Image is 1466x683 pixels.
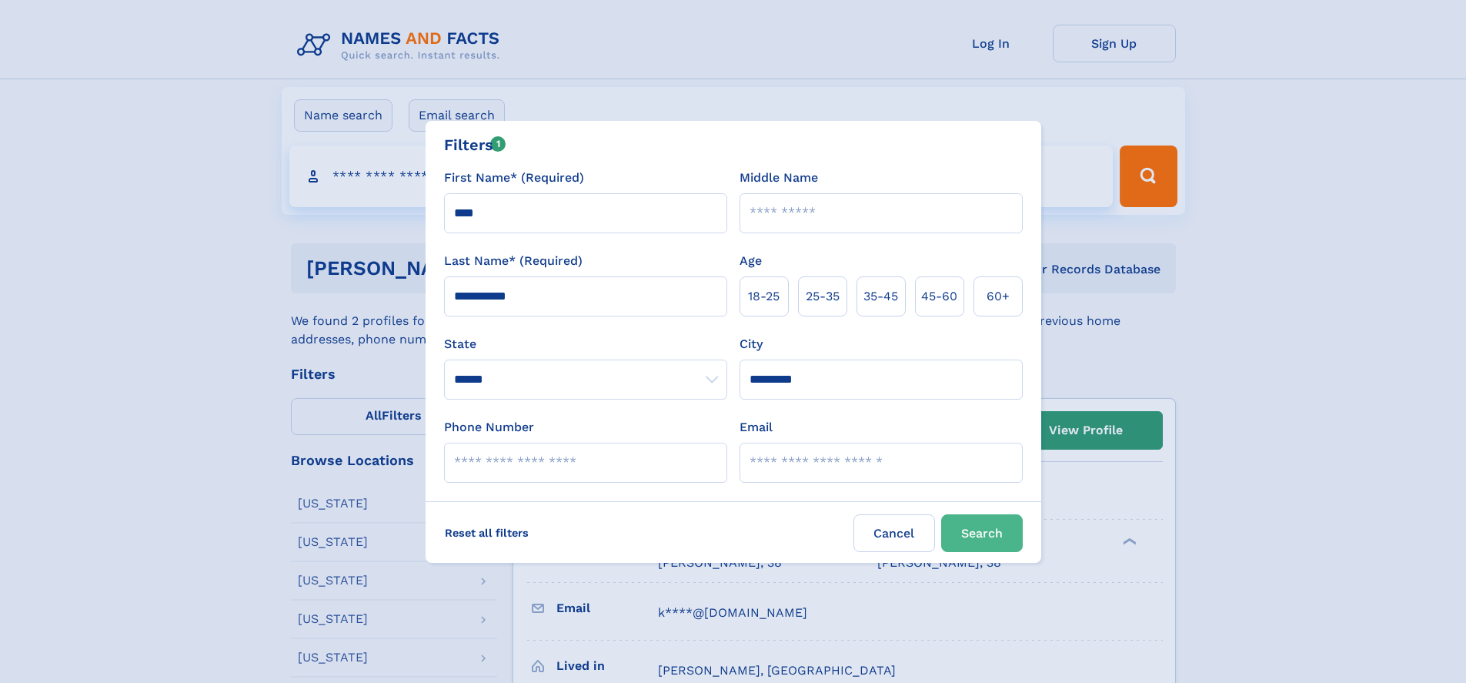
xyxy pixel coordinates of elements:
[435,514,539,551] label: Reset all filters
[444,169,584,187] label: First Name* (Required)
[740,418,773,437] label: Email
[853,514,935,552] label: Cancel
[863,287,898,306] span: 35‑45
[444,252,583,270] label: Last Name* (Required)
[806,287,840,306] span: 25‑35
[740,252,762,270] label: Age
[444,418,534,437] label: Phone Number
[748,287,780,306] span: 18‑25
[740,169,818,187] label: Middle Name
[444,335,727,353] label: State
[740,335,763,353] label: City
[941,514,1023,552] button: Search
[921,287,957,306] span: 45‑60
[987,287,1010,306] span: 60+
[444,133,506,156] div: Filters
